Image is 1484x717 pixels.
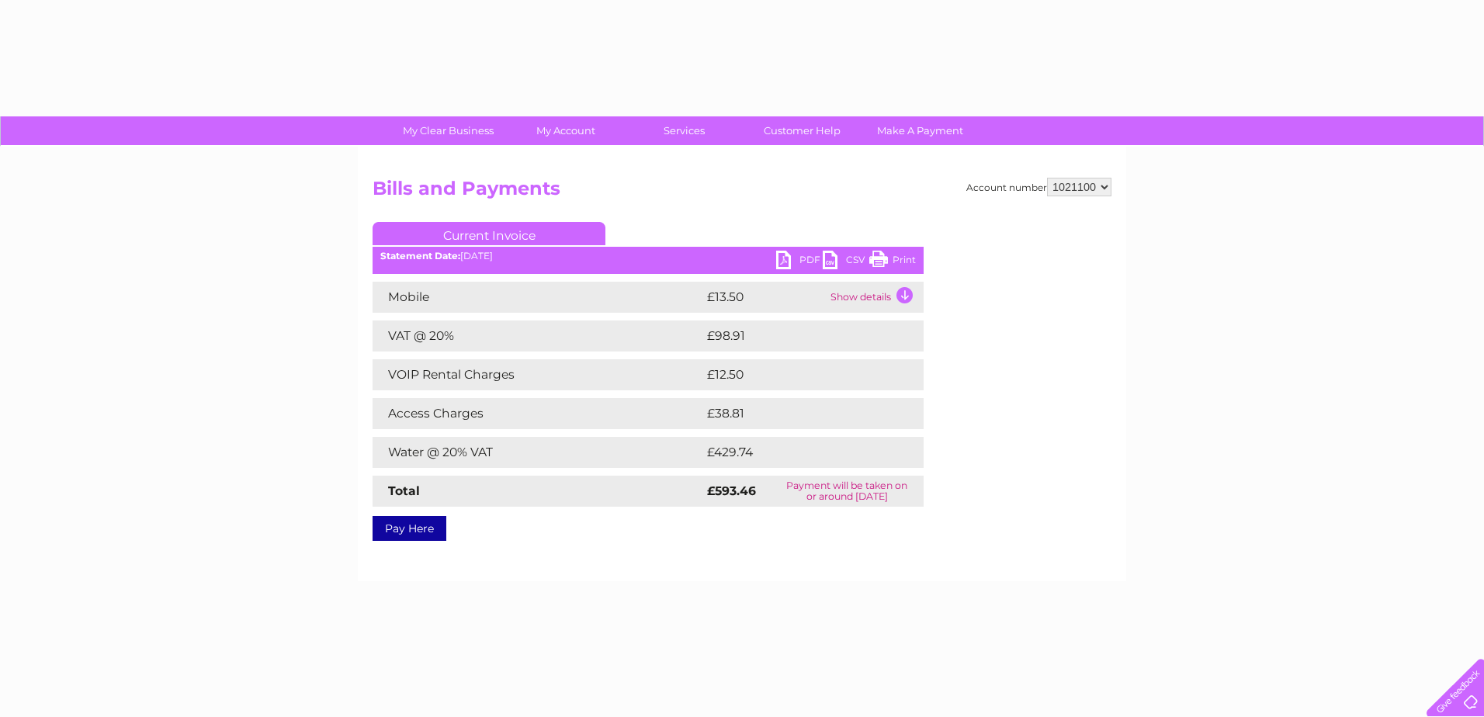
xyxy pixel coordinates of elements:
[380,250,460,262] b: Statement Date:
[827,282,924,313] td: Show details
[703,398,891,429] td: £38.81
[703,320,892,352] td: £98.91
[373,516,446,541] a: Pay Here
[373,282,703,313] td: Mobile
[373,437,703,468] td: Water @ 20% VAT
[373,251,924,262] div: [DATE]
[703,282,827,313] td: £13.50
[738,116,866,145] a: Customer Help
[373,178,1111,207] h2: Bills and Payments
[373,222,605,245] a: Current Invoice
[856,116,984,145] a: Make A Payment
[771,476,924,507] td: Payment will be taken on or around [DATE]
[384,116,512,145] a: My Clear Business
[373,320,703,352] td: VAT @ 20%
[620,116,748,145] a: Services
[966,178,1111,196] div: Account number
[388,483,420,498] strong: Total
[502,116,630,145] a: My Account
[373,359,703,390] td: VOIP Rental Charges
[707,483,756,498] strong: £593.46
[776,251,823,273] a: PDF
[869,251,916,273] a: Print
[823,251,869,273] a: CSV
[373,398,703,429] td: Access Charges
[703,437,896,468] td: £429.74
[703,359,891,390] td: £12.50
